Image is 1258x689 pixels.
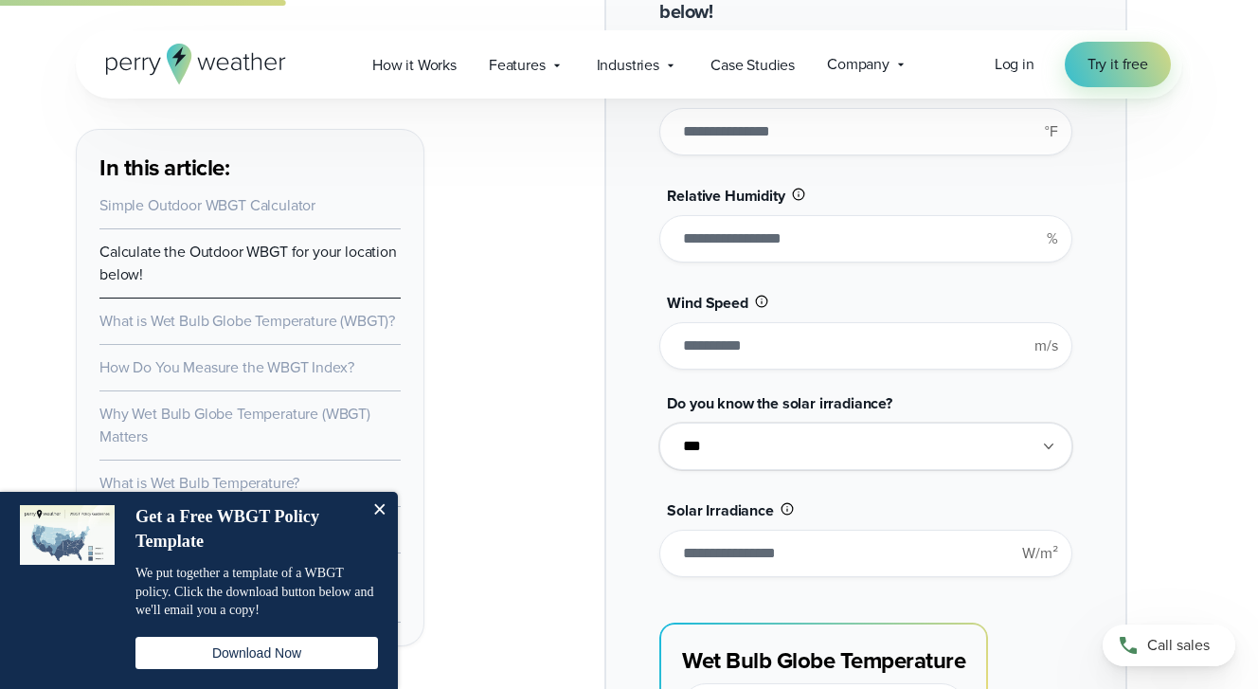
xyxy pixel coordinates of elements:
[667,499,773,521] span: Solar Irradiance
[1147,634,1210,657] span: Call sales
[1065,42,1171,87] a: Try it free
[667,392,892,414] span: Do you know the solar irradiance?
[1087,53,1148,76] span: Try it free
[597,54,659,77] span: Industries
[99,403,370,447] a: Why Wet Bulb Globe Temperature (WBGT) Matters
[995,53,1034,75] span: Log in
[694,45,811,84] a: Case Studies
[135,564,378,620] p: We put together a template of a WBGT policy. Click the download button below and we'll email you ...
[135,637,378,669] button: Download Now
[99,241,397,285] a: Calculate the Outdoor WBGT for your location below!
[667,185,784,207] span: Relative Humidity
[1103,625,1235,666] a: Call sales
[99,356,353,378] a: How Do You Measure the WBGT Index?
[827,53,890,76] span: Company
[99,310,395,332] a: What is Wet Bulb Globe Temperature (WBGT)?
[99,472,299,494] a: What is Wet Bulb Temperature?
[372,54,457,77] span: How it Works
[667,292,747,314] span: Wind Speed
[710,54,795,77] span: Case Studies
[360,492,398,530] button: Close
[995,53,1034,76] a: Log in
[20,505,115,565] img: dialog featured image
[99,194,315,216] a: Simple Outdoor WBGT Calculator
[135,505,358,553] h4: Get a Free WBGT Policy Template
[356,45,473,84] a: How it Works
[99,153,401,183] h3: In this article:
[489,54,546,77] span: Features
